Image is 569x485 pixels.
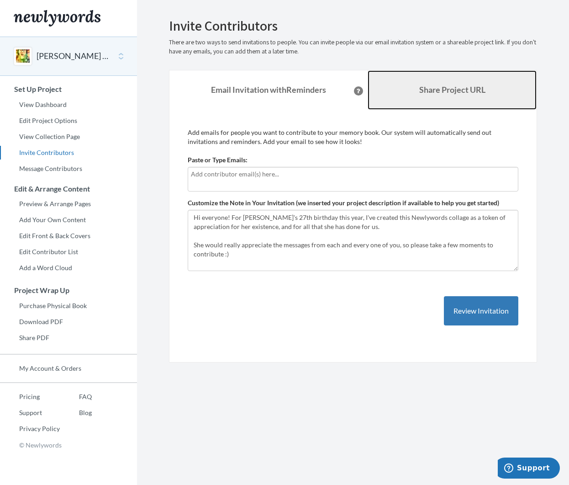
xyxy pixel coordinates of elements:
p: There are two ways to send invitations to people. You can invite people via our email invitation ... [169,38,537,56]
b: Share Project URL [419,85,485,95]
h3: Project Wrap Up [0,286,137,294]
label: Paste or Type Emails: [188,155,248,165]
button: Review Invitation [444,296,518,326]
a: Blog [60,406,92,420]
label: Customize the Note in Your Invitation (we inserted your project description if available to help ... [188,198,499,208]
iframe: Opens a widget where you can chat to one of our agents [498,458,560,480]
a: FAQ [60,390,92,404]
button: [PERSON_NAME] 27TH BIRTHDAY [37,50,111,62]
h3: Set Up Project [0,85,137,93]
p: Add emails for people you want to contribute to your memory book. Our system will automatically s... [188,128,518,146]
h3: Edit & Arrange Content [0,185,137,193]
input: Add contributor email(s) here... [191,169,515,179]
h2: Invite Contributors [169,18,537,33]
img: Newlywords logo [14,10,100,27]
textarea: Hi everyone! For [PERSON_NAME]'s 27th birthday this year, I've created this Newlywords collage as... [188,210,518,271]
strong: Email Invitation with Reminders [211,85,326,95]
